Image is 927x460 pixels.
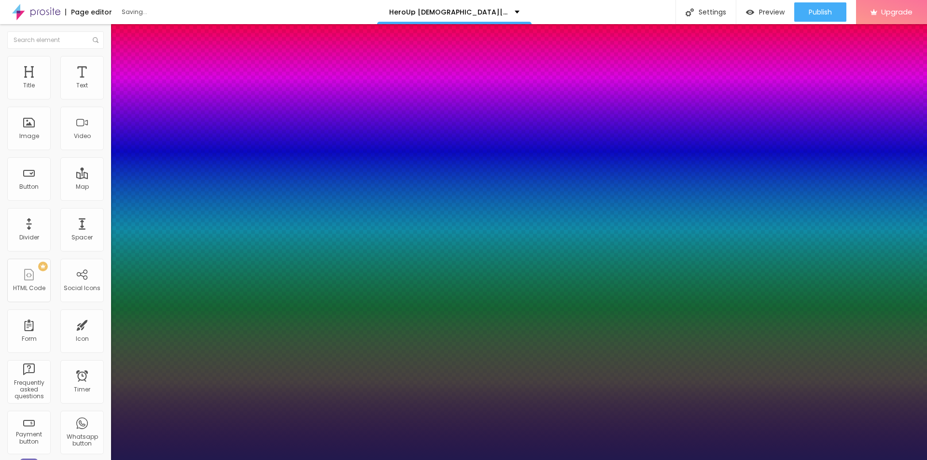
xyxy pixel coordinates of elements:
[65,9,112,15] div: Page editor
[389,9,507,15] p: HeroUp [DEMOGRAPHIC_DATA][MEDICAL_DATA]
[74,386,90,393] div: Timer
[22,335,37,342] div: Form
[76,82,88,89] div: Text
[76,183,89,190] div: Map
[19,133,39,139] div: Image
[10,431,48,445] div: Payment button
[64,285,100,292] div: Social Icons
[19,234,39,241] div: Divider
[23,82,35,89] div: Title
[7,31,104,49] input: Search element
[74,133,91,139] div: Video
[736,2,794,22] button: Preview
[686,8,694,16] img: Icone
[809,8,832,16] span: Publish
[794,2,846,22] button: Publish
[93,37,98,43] img: Icone
[13,285,45,292] div: HTML Code
[759,8,785,16] span: Preview
[63,433,101,447] div: Whatsapp button
[76,335,89,342] div: Icon
[10,379,48,400] div: Frequently asked questions
[122,9,233,15] div: Saving...
[746,8,754,16] img: view-1.svg
[19,183,39,190] div: Button
[71,234,93,241] div: Spacer
[881,8,913,16] span: Upgrade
